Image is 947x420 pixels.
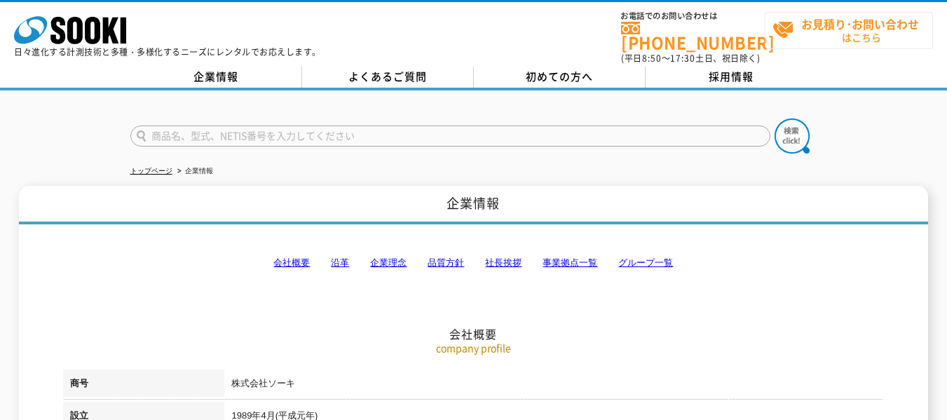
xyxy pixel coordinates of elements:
p: 日々進化する計測技術と多種・多様化するニーズにレンタルでお応えします。 [14,48,321,56]
a: トップページ [130,167,172,175]
a: よくあるご質問 [302,67,474,88]
span: 初めての方へ [526,69,593,84]
a: 企業情報 [130,67,302,88]
span: お電話でのお問い合わせは [621,12,765,20]
h2: 会社概要 [63,187,883,341]
a: 沿革 [331,257,349,268]
td: 株式会社ソーキ [224,370,883,402]
h1: 企業情報 [19,186,928,224]
p: company profile [63,341,883,355]
a: 社長挨拶 [485,257,522,268]
a: 初めての方へ [474,67,646,88]
span: 8:50 [642,52,662,65]
img: btn_search.png [775,118,810,154]
a: 事業拠点一覧 [543,257,597,268]
input: 商品名、型式、NETIS番号を入力してください [130,126,770,147]
a: 採用情報 [646,67,817,88]
a: グループ一覧 [618,257,673,268]
a: 会社概要 [273,257,310,268]
span: (平日 ～ 土日、祝日除く) [621,52,760,65]
span: はこちら [772,13,932,48]
a: 品質方針 [428,257,464,268]
a: 企業理念 [370,257,407,268]
a: [PHONE_NUMBER] [621,22,765,50]
span: 17:30 [670,52,695,65]
li: 企業情報 [175,164,213,179]
a: お見積り･お問い合わせはこちら [765,12,933,49]
strong: お見積り･お問い合わせ [801,15,919,32]
th: 商号 [63,370,224,402]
